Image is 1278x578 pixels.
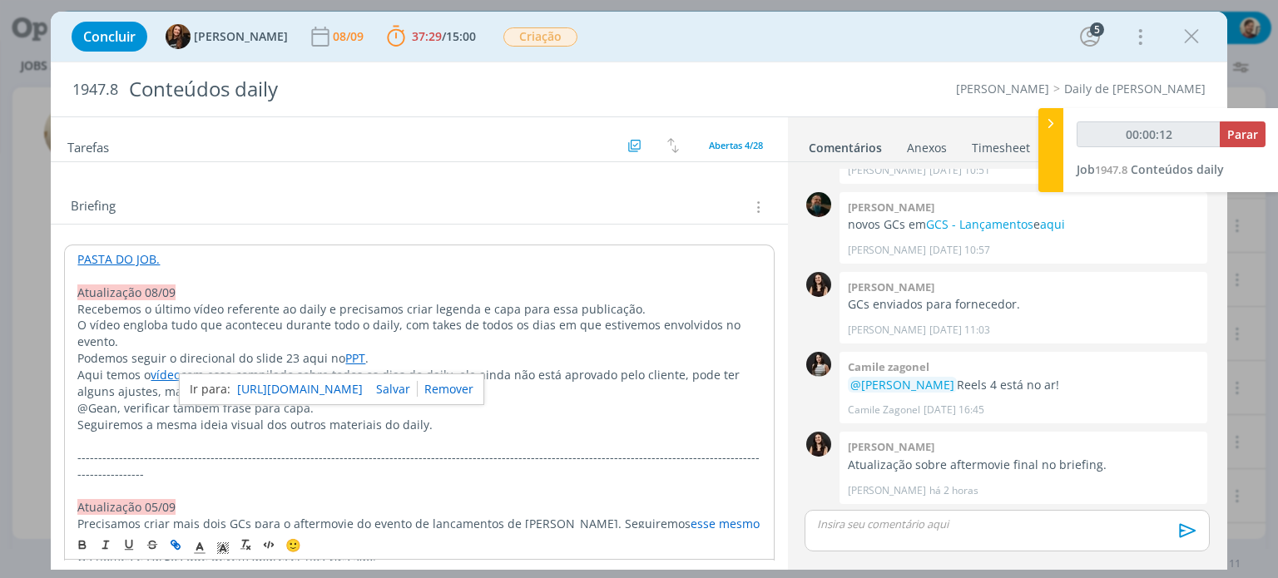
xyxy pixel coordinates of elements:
a: [PERSON_NAME] [956,81,1049,96]
img: C [806,352,831,377]
img: M [806,192,831,217]
span: Conteúdos daily [1131,161,1224,177]
p: [PERSON_NAME] [848,483,926,498]
p: Camile Zagonel [848,403,920,417]
span: [DATE] 16:45 [924,403,984,417]
a: vídeo [151,367,181,383]
img: I [806,272,831,297]
button: T[PERSON_NAME] [166,24,288,49]
span: Abertas 4/28 [709,139,763,151]
span: Criação [503,27,577,47]
span: Cor do Texto [188,536,211,556]
p: Recebemos o último vídeo referente ao daily e precisamos criar legenda e capa para essa publicação. [77,301,760,318]
div: dialog [51,12,1226,570]
p: [PERSON_NAME] [848,163,926,178]
span: Parar [1227,126,1258,142]
button: 🙂 [281,536,305,556]
img: T [166,24,191,49]
div: 5 [1090,22,1104,37]
span: Cor de Fundo [211,536,235,556]
a: Comentários [808,132,883,156]
div: Conteúdos daily [121,69,726,110]
a: [URL][DOMAIN_NAME] [237,378,363,400]
p: Podemos seguir o direcional do slide 23 aqui no . [77,350,760,367]
b: [PERSON_NAME] [848,279,934,294]
div: Anexos [907,140,947,156]
span: 1947.8 [1095,162,1127,177]
a: Timesheet [971,132,1031,156]
p: Atualização sobre aftermovie final no briefing. [848,457,1199,473]
b: Camile zagonel [848,359,929,374]
div: 08/09 [333,31,367,42]
p: Aqui temos o com esse compilado sobre todos os dias do daily, ele ainda não está aprovado pelo cl... [77,367,760,400]
span: há 2 horas [929,483,978,498]
span: Briefing [71,196,116,218]
p: Reels 4 está no ar! [848,377,1199,393]
a: PPT [345,350,365,366]
p: O vídeo engloba tudo que aconteceu durante todo o daily, com takes de todos os dias em que estive... [77,317,760,350]
img: I [806,432,831,457]
span: 🙂 [285,537,301,554]
button: Criação [503,27,578,47]
p: GCs enviados para fornecedor. [848,296,1199,313]
span: [DATE] 11:03 [929,323,990,338]
p: novos GCs em e [848,216,1199,233]
span: 1947.8 [72,81,118,99]
button: 37:29/15:00 [383,23,480,50]
span: Concluir [83,30,136,43]
span: Atualização 08/09 [77,284,176,300]
span: [PERSON_NAME] [194,31,288,42]
span: @[PERSON_NAME] [850,377,954,393]
span: Tarefas [67,136,109,156]
button: Parar [1220,121,1266,147]
span: / [442,28,446,44]
p: -------------------------------------------------------------------------------------------------... [77,449,760,482]
span: Atualização 05/09 [77,499,176,515]
b: [PERSON_NAME] [848,200,934,215]
a: Job1947.8Conteúdos daily [1077,161,1224,177]
p: @Gean, verificar também frase para capa. [77,400,760,417]
a: aqui [1040,216,1065,232]
a: PASTA DO JOB. [77,251,160,267]
span: [DATE] 10:51 [929,163,990,178]
span: 37:29 [412,28,442,44]
p: [PERSON_NAME] [848,243,926,258]
a: Daily de [PERSON_NAME] [1064,81,1206,96]
span: [DATE] 10:57 [929,243,990,258]
b: [PERSON_NAME] [848,439,934,454]
button: 5 [1077,23,1103,50]
a: GCS - Lançamentos [926,216,1033,232]
p: [PERSON_NAME] [848,323,926,338]
p: Seguiremos a mesma ideia visual dos outros materiais do daily. [77,417,760,433]
img: arrow-down-up.svg [667,138,679,153]
p: Precisamos criar mais dois GCs para o aftermovie do evento de lançamentos de [PERSON_NAME]. Segui... [77,516,760,549]
button: Concluir [72,22,147,52]
span: 15:00 [446,28,476,44]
